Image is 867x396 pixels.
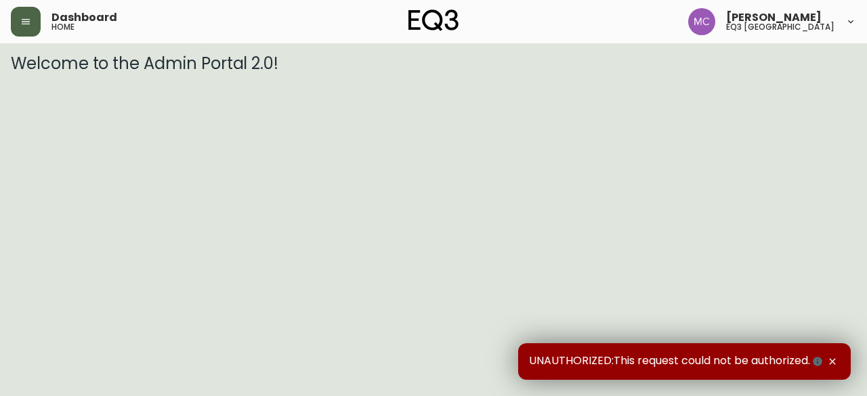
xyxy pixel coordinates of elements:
h5: eq3 [GEOGRAPHIC_DATA] [726,23,834,31]
h3: Welcome to the Admin Portal 2.0! [11,54,856,73]
img: logo [408,9,459,31]
span: [PERSON_NAME] [726,12,822,23]
img: 6dbdb61c5655a9a555815750a11666cc [688,8,715,35]
h5: home [51,23,75,31]
span: Dashboard [51,12,117,23]
span: UNAUTHORIZED:This request could not be authorized. [529,354,825,369]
